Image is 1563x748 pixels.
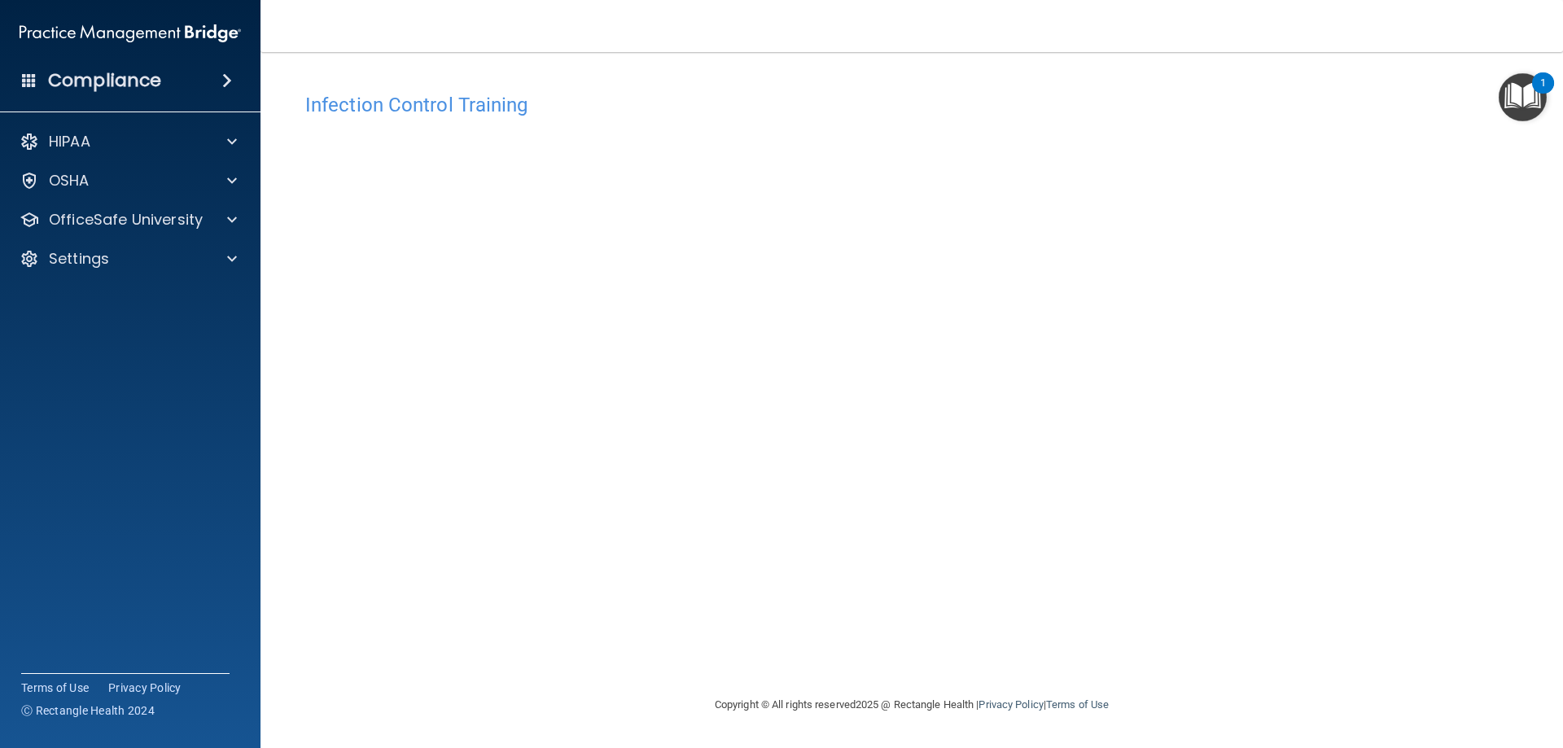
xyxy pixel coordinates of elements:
[48,69,161,92] h4: Compliance
[108,680,182,696] a: Privacy Policy
[1281,632,1543,698] iframe: Drift Widget Chat Controller
[20,210,237,230] a: OfficeSafe University
[20,17,241,50] img: PMB logo
[21,680,89,696] a: Terms of Use
[1540,83,1546,104] div: 1
[305,125,1119,625] iframe: infection-control-training
[21,702,155,719] span: Ⓒ Rectangle Health 2024
[1046,698,1109,711] a: Terms of Use
[49,132,90,151] p: HIPAA
[305,94,1518,116] h4: Infection Control Training
[49,171,90,190] p: OSHA
[979,698,1043,711] a: Privacy Policy
[615,679,1209,731] div: Copyright © All rights reserved 2025 @ Rectangle Health | |
[1499,73,1547,121] button: Open Resource Center, 1 new notification
[20,249,237,269] a: Settings
[20,171,237,190] a: OSHA
[49,249,109,269] p: Settings
[20,132,237,151] a: HIPAA
[49,210,203,230] p: OfficeSafe University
